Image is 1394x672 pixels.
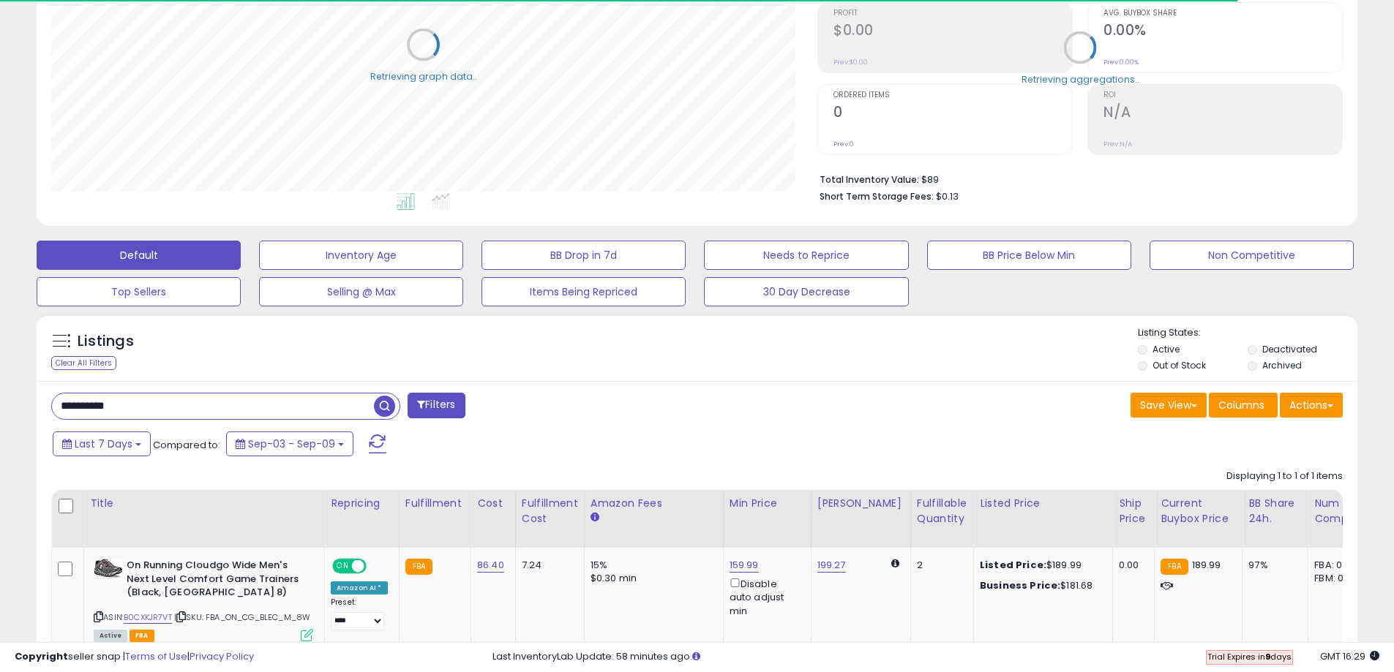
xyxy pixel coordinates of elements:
[1022,72,1139,86] div: Retrieving aggregations..
[730,575,800,618] div: Disable auto adjust min
[591,496,717,511] div: Amazon Fees
[704,277,908,306] button: 30 Day Decrease
[477,496,509,511] div: Cost
[492,650,1379,664] div: Last InventoryLab Update: 58 minutes ago.
[980,579,1101,592] div: $181.68
[1150,241,1354,270] button: Non Competitive
[405,496,465,511] div: Fulfillment
[1209,393,1278,418] button: Columns
[94,630,127,642] span: All listings currently available for purchase on Amazon
[174,611,310,623] span: | SKU: FBA_ON_CG_BLEC_M_8W
[127,559,304,603] b: On Running Cloudgo Wide Men's Next Level Comfort Game Trainers (Black, [GEOGRAPHIC_DATA] 8)
[153,438,220,452] span: Compared to:
[591,511,599,524] small: Amazon Fees.
[477,558,504,573] a: 86.40
[78,331,134,352] h5: Listings
[408,393,465,418] button: Filters
[124,611,172,624] a: B0CXKJR7VT
[1248,559,1297,572] div: 97%
[190,649,254,663] a: Privacy Policy
[1314,496,1368,526] div: Num of Comp.
[1280,393,1343,418] button: Actions
[980,558,1046,572] b: Listed Price:
[917,559,962,572] div: 2
[15,650,254,664] div: seller snap | |
[481,277,686,306] button: Items Being Repriced
[1119,496,1148,526] div: Ship Price
[248,437,335,451] span: Sep-03 - Sep-09
[522,559,573,572] div: 7.24
[370,69,477,83] div: Retrieving graph data..
[730,496,805,511] div: Min Price
[927,241,1131,270] button: BB Price Below Min
[1226,469,1343,483] div: Displaying 1 to 1 of 1 items
[1161,496,1236,526] div: Current Buybox Price
[94,559,123,578] img: 517mkusRdoL._SL40_.jpg
[730,558,759,573] a: 159.99
[1262,359,1302,371] label: Archived
[1314,572,1363,585] div: FBM: 0
[1218,398,1264,412] span: Columns
[37,277,241,306] button: Top Sellers
[1265,651,1270,662] b: 9
[37,241,241,270] button: Default
[1192,558,1221,572] span: 189.99
[331,581,388,594] div: Amazon AI *
[1119,559,1143,572] div: 0.00
[1161,559,1188,575] small: FBA
[51,356,116,370] div: Clear All Filters
[90,496,318,511] div: Title
[94,559,313,640] div: ASIN:
[405,559,432,575] small: FBA
[817,496,904,511] div: [PERSON_NAME]
[331,597,388,630] div: Preset:
[364,560,388,573] span: OFF
[1138,326,1357,340] p: Listing States:
[226,431,353,456] button: Sep-03 - Sep-09
[1320,649,1379,663] span: 2025-09-17 16:29 GMT
[1153,359,1206,371] label: Out of Stock
[817,558,846,573] a: 199.27
[53,431,151,456] button: Last 7 Days
[980,578,1060,592] b: Business Price:
[1207,651,1292,662] span: Trial Expires in days
[1131,393,1207,418] button: Save View
[591,572,712,585] div: $0.30 min
[1153,343,1180,355] label: Active
[591,559,712,572] div: 15%
[334,560,352,573] span: ON
[15,649,68,663] strong: Copyright
[259,241,463,270] button: Inventory Age
[1248,496,1302,526] div: BB Share 24h.
[980,496,1106,511] div: Listed Price
[980,559,1101,572] div: $189.99
[75,437,132,451] span: Last 7 Days
[130,630,154,642] span: FBA
[522,496,578,526] div: Fulfillment Cost
[704,241,908,270] button: Needs to Reprice
[1262,343,1317,355] label: Deactivated
[481,241,686,270] button: BB Drop in 7d
[331,496,393,511] div: Repricing
[125,649,187,663] a: Terms of Use
[259,277,463,306] button: Selling @ Max
[917,496,967,526] div: Fulfillable Quantity
[1314,559,1363,572] div: FBA: 0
